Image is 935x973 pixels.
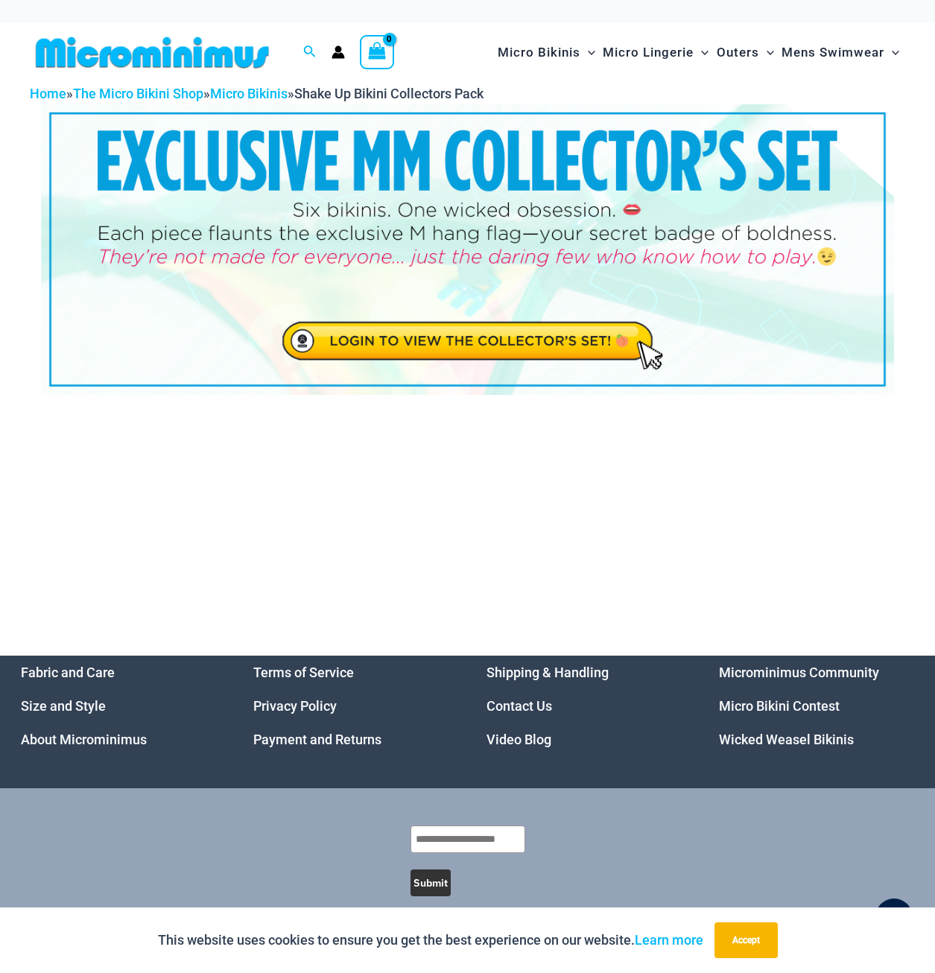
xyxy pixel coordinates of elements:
[486,665,609,680] a: Shipping & Handling
[30,86,484,101] span: » » »
[498,34,580,72] span: Micro Bikinis
[486,656,682,756] aside: Footer Widget 3
[603,34,694,72] span: Micro Lingerie
[719,732,854,747] a: Wicked Weasel Bikinis
[253,656,449,756] nav: Menu
[30,86,66,101] a: Home
[694,34,709,72] span: Menu Toggle
[599,30,712,75] a: Micro LingerieMenu ToggleMenu Toggle
[884,34,899,72] span: Menu Toggle
[30,36,275,69] img: MM SHOP LOGO FLAT
[713,30,778,75] a: OutersMenu ToggleMenu Toggle
[253,698,337,714] a: Privacy Policy
[21,656,217,756] nav: Menu
[494,30,599,75] a: Micro BikinisMenu ToggleMenu Toggle
[717,34,759,72] span: Outers
[580,34,595,72] span: Menu Toggle
[21,656,217,756] aside: Footer Widget 1
[210,86,288,101] a: Micro Bikinis
[719,656,915,756] nav: Menu
[158,929,703,951] p: This website uses cookies to ensure you get the best experience on our website.
[294,86,484,101] span: Shake Up Bikini Collectors Pack
[714,922,778,958] button: Accept
[21,698,106,714] a: Size and Style
[486,656,682,756] nav: Menu
[778,30,903,75] a: Mens SwimwearMenu ToggleMenu Toggle
[719,698,840,714] a: Micro Bikini Contest
[21,732,147,747] a: About Microminimus
[492,28,905,77] nav: Site Navigation
[486,732,551,747] a: Video Blog
[332,45,345,59] a: Account icon link
[253,656,449,756] aside: Footer Widget 2
[782,34,884,72] span: Mens Swimwear
[41,104,894,394] img: Exclusive Collector's Drop Bikini
[486,698,552,714] a: Contact Us
[759,34,774,72] span: Menu Toggle
[21,665,115,680] a: Fabric and Care
[253,665,354,680] a: Terms of Service
[719,665,879,680] a: Microminimus Community
[360,35,394,69] a: View Shopping Cart, empty
[253,732,381,747] a: Payment and Returns
[73,86,203,101] a: The Micro Bikini Shop
[719,656,915,756] aside: Footer Widget 4
[635,932,703,948] a: Learn more
[303,43,317,62] a: Search icon link
[411,869,451,896] button: Submit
